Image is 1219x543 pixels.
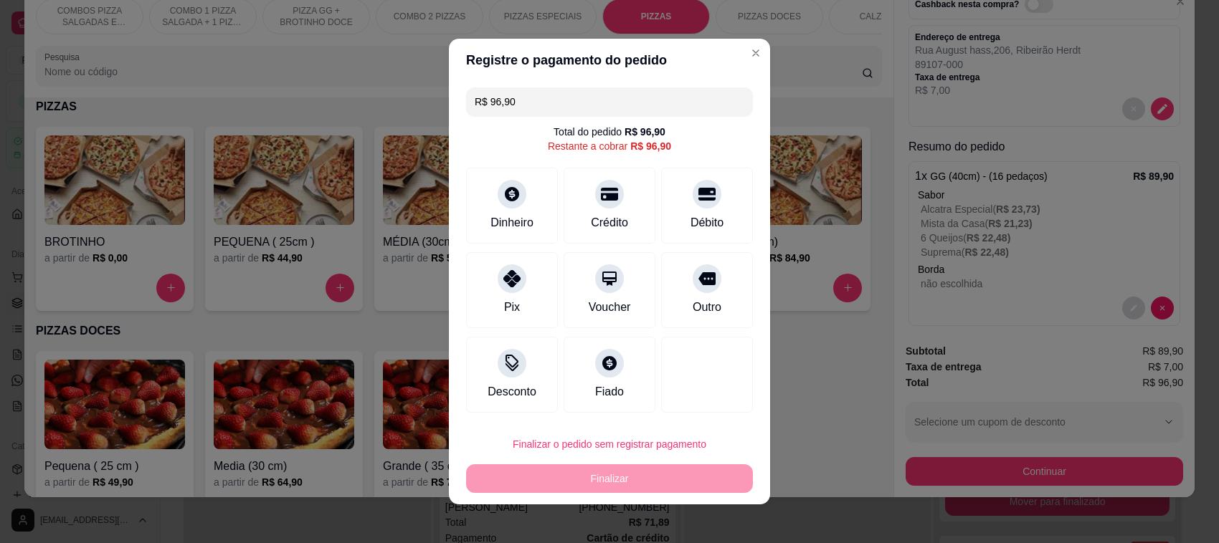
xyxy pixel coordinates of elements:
[475,87,744,116] input: Ex.: hambúrguer de cordeiro
[595,383,624,400] div: Fiado
[591,214,628,231] div: Crédito
[589,299,631,316] div: Voucher
[488,383,536,400] div: Desconto
[466,430,753,458] button: Finalizar o pedido sem registrar pagamento
[630,139,671,153] div: R$ 96,90
[554,125,665,139] div: Total do pedido
[625,125,665,139] div: R$ 96,90
[693,299,721,316] div: Outro
[744,42,767,64] button: Close
[490,214,533,231] div: Dinheiro
[548,139,671,153] div: Restante a cobrar
[691,214,724,231] div: Débito
[504,299,520,316] div: Pix
[449,39,770,82] header: Registre o pagamento do pedido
